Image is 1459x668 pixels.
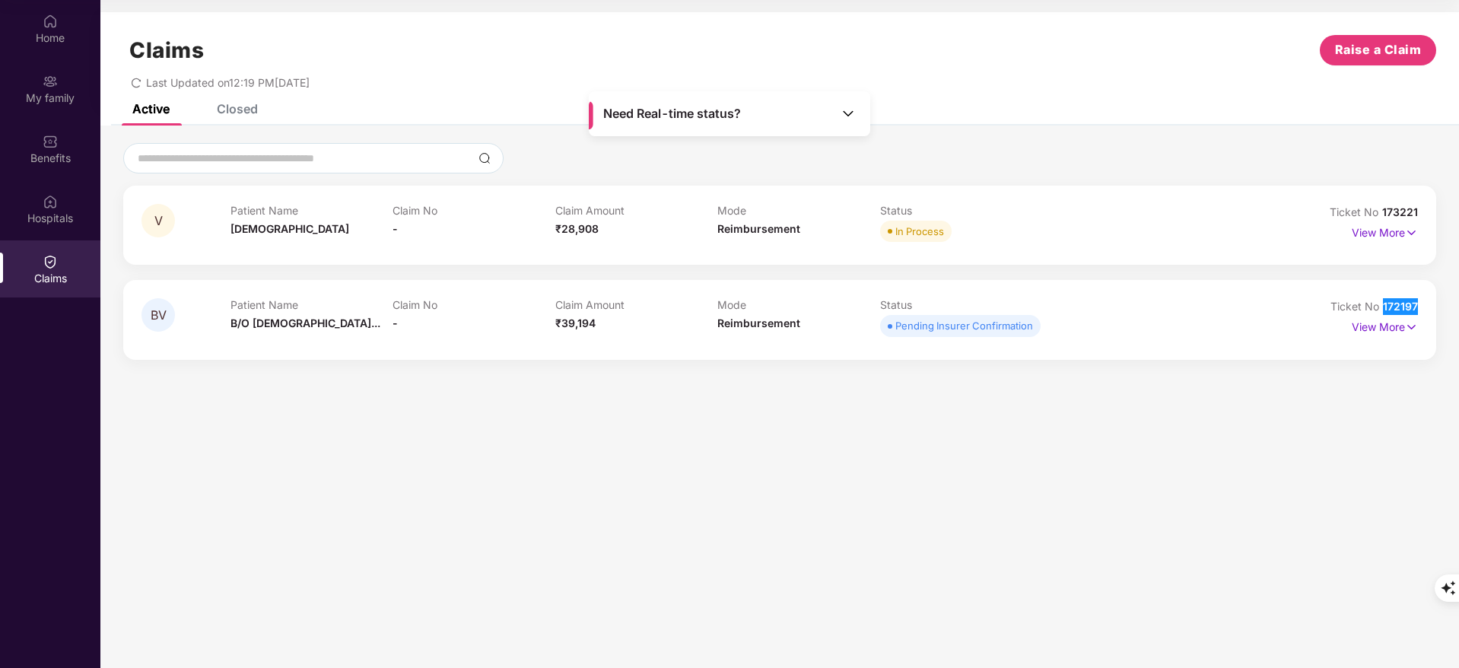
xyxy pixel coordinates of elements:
span: Last Updated on 12:19 PM[DATE] [146,76,310,89]
span: - [393,317,398,329]
span: redo [131,76,141,89]
img: svg+xml;base64,PHN2ZyB3aWR0aD0iMjAiIGhlaWdodD0iMjAiIHZpZXdCb3g9IjAgMCAyMCAyMCIgZmlsbD0ibm9uZSIgeG... [43,74,58,89]
p: Mode [717,298,880,311]
p: Patient Name [230,204,393,217]
span: ₹28,908 [555,222,599,235]
p: Status [880,204,1043,217]
img: svg+xml;base64,PHN2ZyBpZD0iU2VhcmNoLTMyeDMyIiB4bWxucz0iaHR0cDovL3d3dy53My5vcmcvMjAwMC9zdmciIHdpZH... [478,152,491,164]
p: Mode [717,204,880,217]
div: Closed [217,101,258,116]
span: - [393,222,398,235]
span: Raise a Claim [1335,40,1422,59]
div: In Process [895,224,944,239]
img: Toggle Icon [841,106,856,121]
img: svg+xml;base64,PHN2ZyBpZD0iQ2xhaW0iIHhtbG5zPSJodHRwOi8vd3d3LnczLm9yZy8yMDAwL3N2ZyIgd2lkdGg9IjIwIi... [43,254,58,269]
p: View More [1352,315,1418,336]
img: svg+xml;base64,PHN2ZyBpZD0iSG9zcGl0YWxzIiB4bWxucz0iaHR0cDovL3d3dy53My5vcmcvMjAwMC9zdmciIHdpZHRoPS... [43,194,58,209]
span: B/O [DEMOGRAPHIC_DATA]... [230,317,380,329]
img: svg+xml;base64,PHN2ZyB4bWxucz0iaHR0cDovL3d3dy53My5vcmcvMjAwMC9zdmciIHdpZHRoPSIxNyIgaGVpZ2h0PSIxNy... [1405,224,1418,241]
div: Active [132,101,170,116]
span: Need Real-time status? [603,106,741,122]
h1: Claims [129,37,204,63]
span: 172197 [1383,300,1418,313]
img: svg+xml;base64,PHN2ZyBpZD0iSG9tZSIgeG1sbnM9Imh0dHA6Ly93d3cudzMub3JnLzIwMDAvc3ZnIiB3aWR0aD0iMjAiIG... [43,14,58,29]
div: Pending Insurer Confirmation [895,318,1033,333]
span: ₹39,194 [555,317,596,329]
img: svg+xml;base64,PHN2ZyB4bWxucz0iaHR0cDovL3d3dy53My5vcmcvMjAwMC9zdmciIHdpZHRoPSIxNyIgaGVpZ2h0PSIxNy... [1405,319,1418,336]
img: svg+xml;base64,PHN2ZyBpZD0iQmVuZWZpdHMiIHhtbG5zPSJodHRwOi8vd3d3LnczLm9yZy8yMDAwL3N2ZyIgd2lkdGg9Ij... [43,134,58,149]
button: Raise a Claim [1320,35,1436,65]
span: Reimbursement [717,317,800,329]
span: 173221 [1382,205,1418,218]
span: BV [151,309,167,322]
p: Claim Amount [555,298,718,311]
span: Ticket No [1330,300,1383,313]
p: Patient Name [230,298,393,311]
p: Claim No [393,298,555,311]
span: Ticket No [1330,205,1382,218]
p: Claim Amount [555,204,718,217]
p: View More [1352,221,1418,241]
p: Claim No [393,204,555,217]
span: Reimbursement [717,222,800,235]
span: [DEMOGRAPHIC_DATA] [230,222,349,235]
p: Status [880,298,1043,311]
span: V [154,215,163,227]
